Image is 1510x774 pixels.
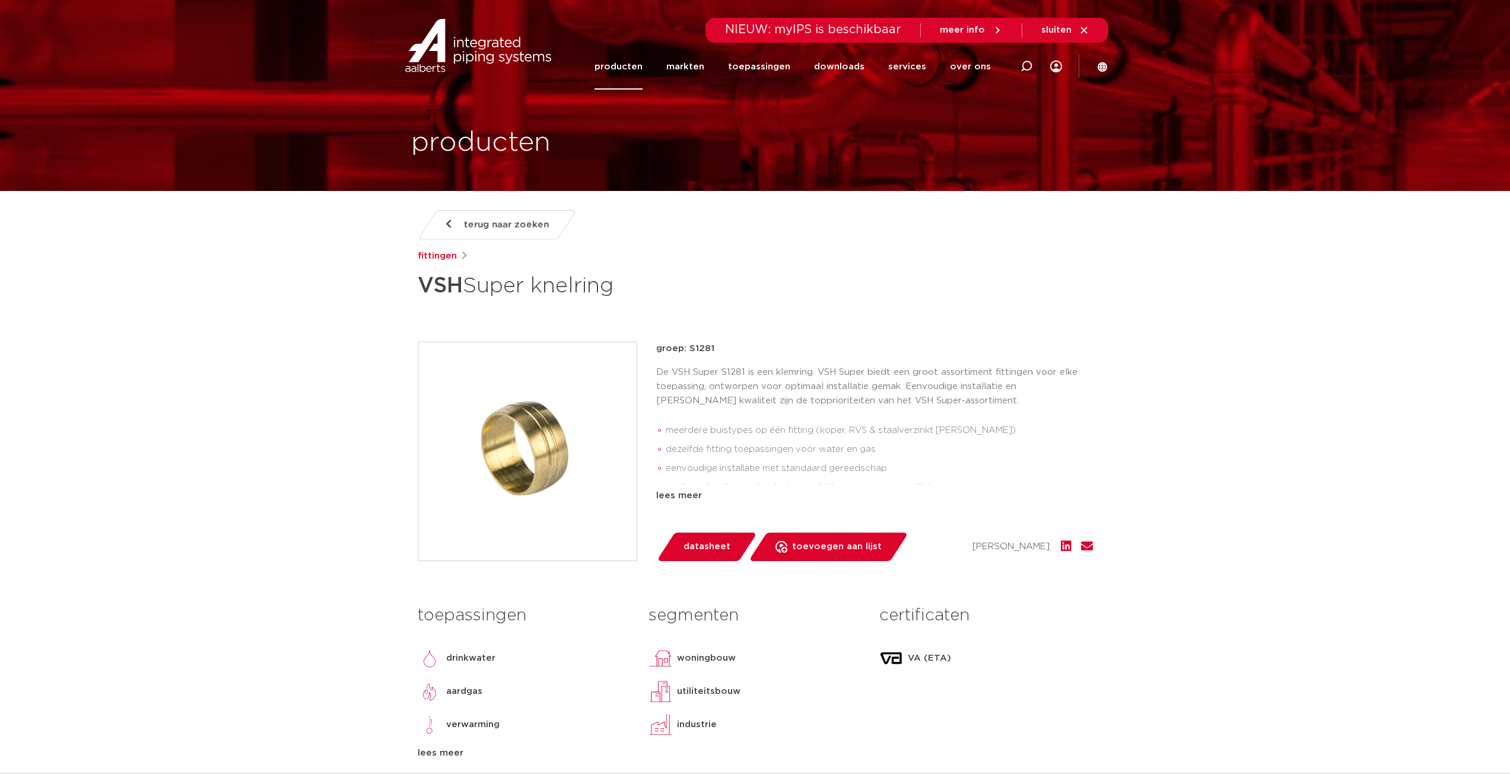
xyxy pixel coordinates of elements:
[666,459,1093,478] li: eenvoudige installatie met standaard gereedschap
[728,44,790,90] a: toepassingen
[648,713,672,737] img: industrie
[677,718,717,732] p: industrie
[888,44,926,90] a: services
[418,249,457,263] a: fittingen
[940,26,985,34] span: meer info
[656,342,1093,356] p: groep: S1281
[684,537,730,556] span: datasheet
[595,44,643,90] a: producten
[648,646,672,670] img: woningbouw
[446,684,482,699] p: aardgas
[666,478,1093,497] li: snelle verbindingstechnologie waarbij her-montage mogelijk is
[418,604,631,628] h3: toepassingen
[418,680,441,703] img: aardgas
[418,268,863,304] h1: Super knelring
[1050,53,1062,79] div: my IPS
[656,365,1093,408] p: De VSH Super S1281 is een klemring. VSH Super biedt een groot assortiment fittingen voor elke toe...
[677,651,736,665] p: woningbouw
[666,440,1093,459] li: dezelfde fitting toepassingen voor water en gas
[666,421,1093,440] li: meerdere buistypes op één fitting (koper, RVS & staalverzinkt [PERSON_NAME])
[972,540,1051,554] span: [PERSON_NAME]:
[879,604,1092,628] h3: certificaten
[648,604,862,628] h3: segmenten
[418,713,441,737] img: verwarming
[940,25,1003,36] a: meer info
[418,646,441,670] img: drinkwater
[418,746,631,760] div: lees meer
[814,44,864,90] a: downloads
[446,718,500,732] p: verwarming
[950,44,991,90] a: over ons
[446,651,495,665] p: drinkwater
[417,210,576,240] a: terug naar zoeken
[418,275,463,297] strong: VSH
[656,489,1093,503] div: lees meer
[666,44,704,90] a: markten
[677,684,740,699] p: utiliteitsbouw
[1041,26,1072,34] span: sluiten
[1041,25,1089,36] a: sluiten
[464,215,549,234] span: terug naar zoeken
[418,342,637,560] img: Product Image for VSH Super knelring
[792,537,882,556] span: toevoegen aan lijst
[595,44,991,90] nav: Menu
[648,680,672,703] img: utiliteitsbouw
[908,651,951,665] p: VA (ETA)
[725,24,901,36] span: NIEUW: myIPS is beschikbaar
[879,646,903,670] img: VA (ETA)
[656,533,757,561] a: datasheet
[411,124,551,162] h1: producten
